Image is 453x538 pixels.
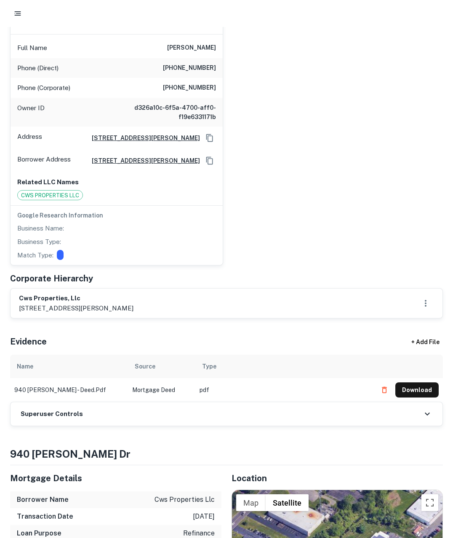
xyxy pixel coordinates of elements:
iframe: Chat Widget [411,471,453,511]
div: scrollable content [10,355,443,402]
h6: Superuser Controls [21,409,83,419]
h6: [PERSON_NAME] [167,43,216,53]
h5: Mortgage Details [10,472,221,485]
button: Copy Address [203,132,216,144]
td: pdf [195,378,373,402]
div: Type [202,361,216,371]
h6: Borrower Name [17,495,69,505]
p: cws properties llc [155,495,215,505]
h6: d326a10c-6f5a-4700-aff0-f19e6331171b [115,103,216,122]
p: Borrower Address [17,154,71,167]
h5: Corporate Hierarchy [10,272,93,285]
p: Match Type: [17,250,53,260]
p: Address [17,132,42,144]
a: [STREET_ADDRESS][PERSON_NAME] [85,156,200,165]
th: Source [128,355,195,378]
p: Owner ID [17,103,45,122]
button: Download [395,382,439,398]
p: Business Type: [17,237,61,247]
h4: 940 [PERSON_NAME] dr [10,446,443,461]
button: Delete file [377,383,392,397]
button: Show street map [236,494,266,511]
p: Related LLC Names [17,177,216,187]
h6: cws properties, llc [19,294,133,303]
p: [DATE] [193,511,215,522]
p: Full Name [17,43,47,53]
p: Phone (Corporate) [17,83,70,93]
th: Type [195,355,373,378]
button: Copy Address [203,154,216,167]
h5: Location [232,472,443,485]
span: CWS PROPERTIES LLC [18,191,83,200]
button: Show satellite imagery [266,494,309,511]
h6: Google Research Information [17,211,216,220]
h6: [PHONE_NUMBER] [163,63,216,73]
div: Name [17,361,33,371]
p: Phone (Direct) [17,63,59,73]
td: 940 [PERSON_NAME] - deed.pdf [10,378,128,402]
div: Source [135,361,155,371]
h6: Transaction Date [17,511,73,522]
th: Name [10,355,128,378]
td: Mortgage Deed [128,378,195,402]
h6: [PHONE_NUMBER] [163,83,216,93]
a: [STREET_ADDRESS][PERSON_NAME] [85,133,200,143]
h5: Evidence [10,335,47,348]
p: Business Name: [17,223,64,233]
p: [STREET_ADDRESS][PERSON_NAME] [19,303,133,313]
